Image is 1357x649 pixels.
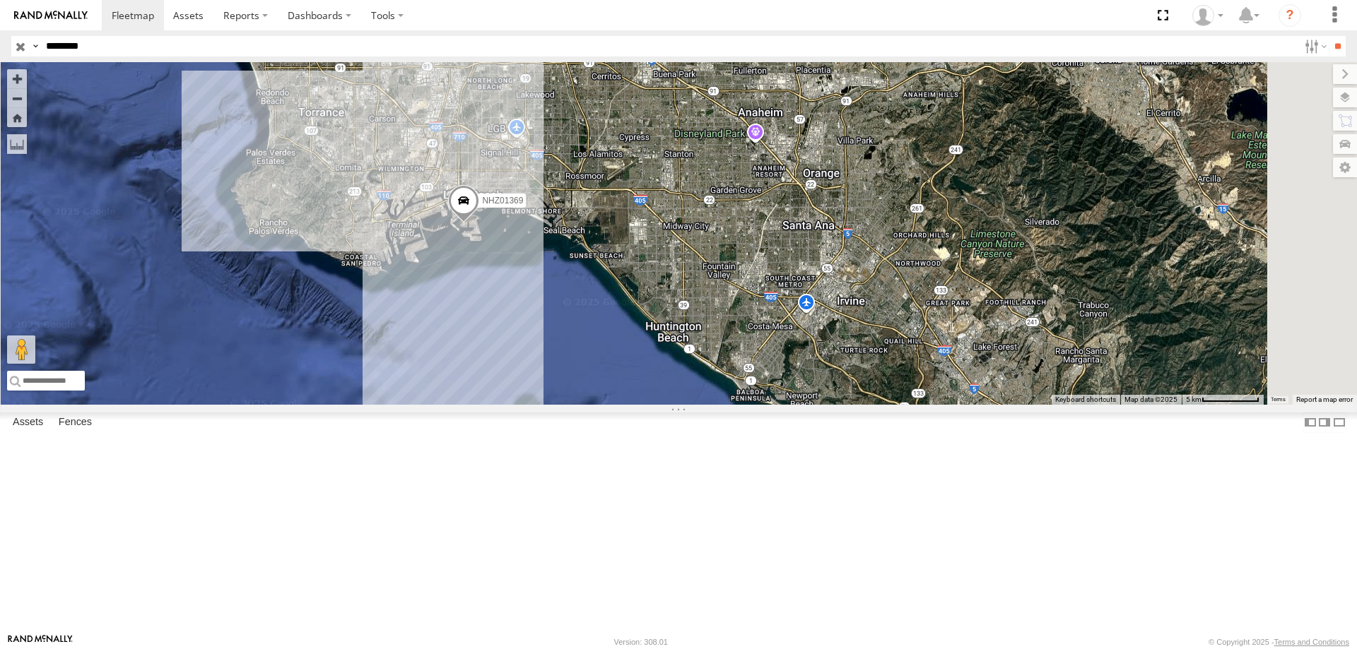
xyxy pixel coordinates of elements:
[1187,5,1228,26] div: Zulema McIntosch
[6,412,50,432] label: Assets
[30,36,41,56] label: Search Query
[14,11,88,20] img: rand-logo.svg
[1317,412,1332,433] label: Dock Summary Table to the Right
[1186,395,1202,403] span: 5 km
[482,196,523,206] span: NHZ01369
[52,412,99,432] label: Fences
[1209,638,1349,646] div: © Copyright 2025 -
[1271,397,1286,403] a: Terms (opens in new tab)
[1124,395,1177,403] span: Map data ©2025
[8,635,73,649] a: Visit our Website
[1296,395,1353,403] a: Report a map error
[1279,4,1301,27] i: ?
[1332,412,1346,433] label: Hide Summary Table
[1182,395,1264,405] button: Map Scale: 5 km per 78 pixels
[7,134,27,154] label: Measure
[7,69,27,88] button: Zoom in
[1333,157,1357,177] label: Map Settings
[7,108,27,127] button: Zoom Home
[7,88,27,108] button: Zoom out
[1055,395,1116,405] button: Keyboard shortcuts
[614,638,668,646] div: Version: 308.01
[1274,638,1349,646] a: Terms and Conditions
[1299,36,1329,56] label: Search Filter Options
[7,335,35,364] button: Drag Pegman onto the map to open Street View
[1303,412,1317,433] label: Dock Summary Table to the Left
